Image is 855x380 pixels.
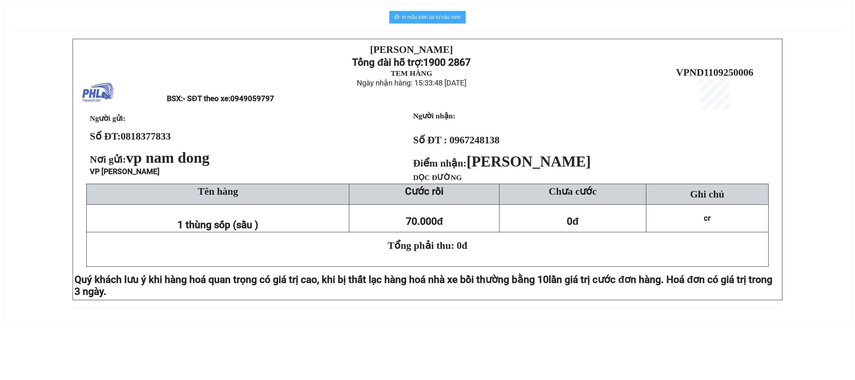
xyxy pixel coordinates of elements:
[230,94,274,103] span: 0949059797
[704,214,710,223] span: cr
[413,157,591,169] strong: Điểm nhận:
[391,69,432,77] strong: TEM HÀNG
[676,67,753,78] span: VPND1109250006
[402,13,461,21] span: In mẫu biên lai tự cấu hình
[413,173,462,182] span: DỌC ĐƯỜNG
[121,131,171,142] span: 0818377833
[198,186,238,197] span: Tên hàng
[370,44,453,55] strong: [PERSON_NAME]
[413,134,447,146] strong: Số ĐT :
[177,219,258,231] span: 1 thùng sốp (sầu )
[467,153,591,170] span: [PERSON_NAME]
[388,240,467,251] span: Tổng phải thu: 0đ
[389,11,466,23] button: printerIn mẫu biên lai tự cấu hình
[74,274,772,297] span: lần giá trị cước đơn hàng. Hoá đơn có giá trị trong 3 ngày.
[167,94,274,103] span: BSX:
[90,154,212,165] span: Nơi gửi:
[413,112,455,120] strong: Người nhận:
[357,79,466,87] span: Ngày nhận hàng: 15:33:48 [DATE]
[90,131,171,142] strong: Số ĐT:
[74,274,549,285] span: Quý khách lưu ý khi hàng hoá quan trọng có giá trị cao, khi bị thất lạc hàng hoá nhà xe bồi thườn...
[352,56,423,68] strong: Tổng đài hỗ trợ:
[567,215,579,227] span: 0đ
[406,215,443,227] span: 70.000đ
[549,186,596,197] span: Chưa cước
[126,149,210,166] span: vp nam dong
[90,167,160,176] span: VP [PERSON_NAME]
[394,14,399,20] span: printer
[183,94,274,103] span: - SĐT theo xe:
[82,77,114,109] img: logo
[405,185,443,197] strong: Cước rồi
[690,188,724,200] span: Ghi chú
[449,134,499,146] span: 0967248138
[423,56,471,68] strong: 1900 2867
[90,114,125,122] span: Người gửi:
